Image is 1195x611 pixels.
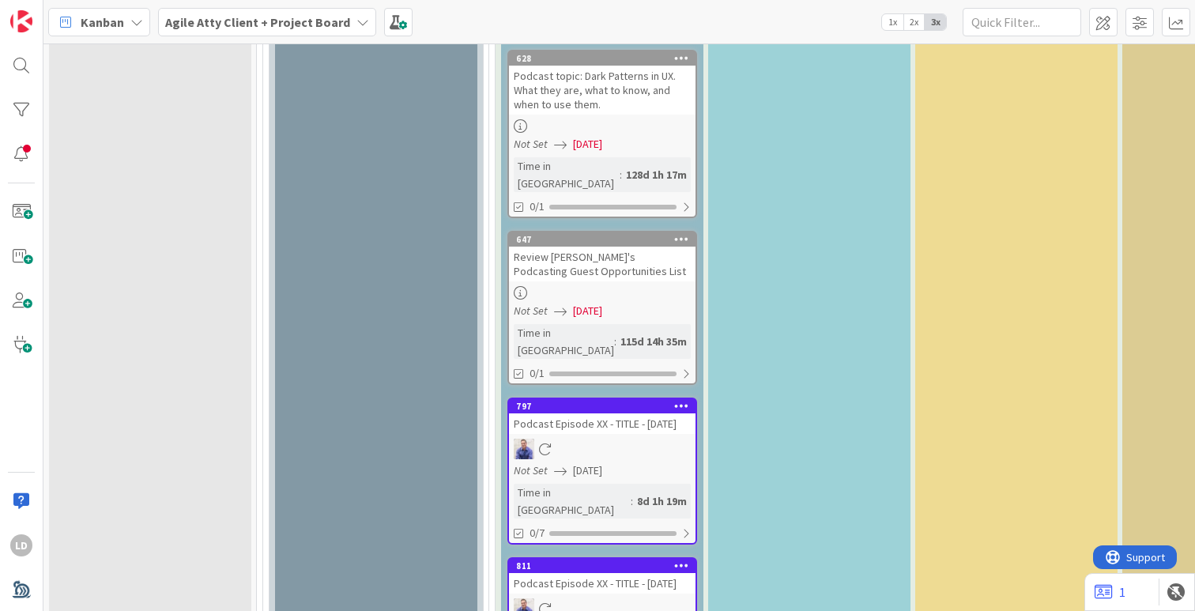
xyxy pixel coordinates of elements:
[963,8,1081,36] input: Quick Filter...
[509,413,696,434] div: Podcast Episode XX - TITLE - [DATE]
[516,401,696,412] div: 797
[516,560,696,571] div: 811
[509,232,696,247] div: 647
[509,439,696,459] div: JG
[81,13,124,32] span: Kanban
[514,137,548,151] i: Not Set
[514,439,534,459] img: JG
[514,463,548,477] i: Not Set
[509,559,696,594] div: 811Podcast Episode XX - TITLE - [DATE]
[514,304,548,318] i: Not Set
[516,53,696,64] div: 628
[509,232,696,281] div: 647Review [PERSON_NAME]'s Podcasting Guest Opportunities List
[509,573,696,594] div: Podcast Episode XX - TITLE - [DATE]
[165,14,350,30] b: Agile Atty Client + Project Board
[509,247,696,281] div: Review [PERSON_NAME]'s Podcasting Guest Opportunities List
[509,51,696,115] div: 628Podcast topic: Dark Patterns in UX. What they are, what to know, and when to use them.
[616,333,691,350] div: 115d 14h 35m
[573,462,602,479] span: [DATE]
[530,525,545,541] span: 0/7
[1095,583,1125,602] a: 1
[507,231,697,385] a: 647Review [PERSON_NAME]'s Podcasting Guest Opportunities ListNot Set[DATE]Time in [GEOGRAPHIC_DAT...
[10,534,32,556] div: LD
[509,559,696,573] div: 811
[509,66,696,115] div: Podcast topic: Dark Patterns in UX. What they are, what to know, and when to use them.
[509,399,696,434] div: 797Podcast Episode XX - TITLE - [DATE]
[633,492,691,510] div: 8d 1h 19m
[573,303,602,319] span: [DATE]
[530,365,545,382] span: 0/1
[903,14,925,30] span: 2x
[882,14,903,30] span: 1x
[573,136,602,153] span: [DATE]
[509,51,696,66] div: 628
[33,2,72,21] span: Support
[10,579,32,601] img: avatar
[631,492,633,510] span: :
[622,166,691,183] div: 128d 1h 17m
[514,484,631,519] div: Time in [GEOGRAPHIC_DATA]
[10,10,32,32] img: Visit kanbanzone.com
[620,166,622,183] span: :
[516,234,696,245] div: 647
[614,333,616,350] span: :
[514,324,614,359] div: Time in [GEOGRAPHIC_DATA]
[514,157,620,192] div: Time in [GEOGRAPHIC_DATA]
[925,14,946,30] span: 3x
[509,399,696,413] div: 797
[507,50,697,218] a: 628Podcast topic: Dark Patterns in UX. What they are, what to know, and when to use them.Not Set[...
[507,398,697,545] a: 797Podcast Episode XX - TITLE - [DATE]JGNot Set[DATE]Time in [GEOGRAPHIC_DATA]:8d 1h 19m0/7
[530,198,545,215] span: 0/1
